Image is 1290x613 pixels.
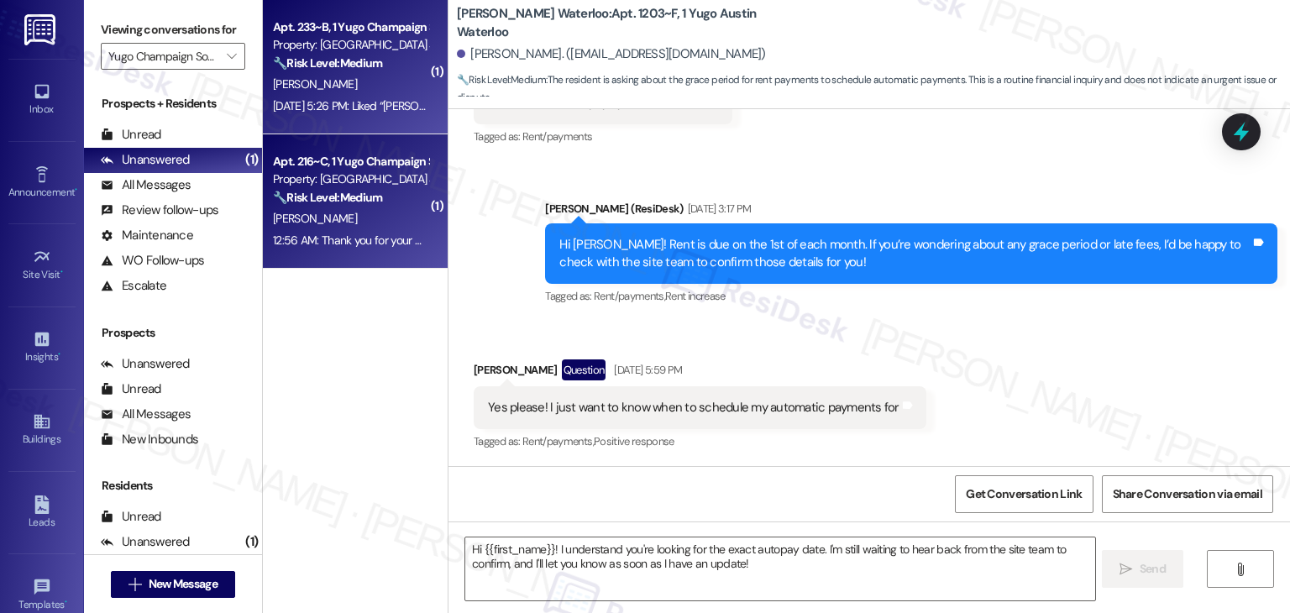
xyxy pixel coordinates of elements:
div: Maintenance [101,227,193,244]
div: New Inbounds [101,431,198,448]
div: Unanswered [101,355,190,373]
span: [PERSON_NAME] [273,76,357,92]
button: Get Conversation Link [955,475,1093,513]
div: Question [562,359,606,380]
div: Tagged as: [474,429,926,453]
strong: 🔧 Risk Level: Medium [273,190,382,205]
div: Yes please! I just want to know when to schedule my automatic payments for [488,399,899,417]
a: Insights • [8,325,76,370]
button: New Message [111,571,235,598]
div: Tagged as: [545,284,1277,308]
div: [DATE] 3:17 PM [684,200,752,217]
div: Residents [84,477,262,495]
a: Buildings [8,407,76,453]
button: Send [1102,550,1183,588]
textarea: Hi {{first_name}}! I understand you're looking for the exact autopay date. I'm still waiting to h... [465,537,1094,600]
input: All communities [108,43,218,70]
span: New Message [149,575,218,593]
span: Rent/payments , [594,289,665,303]
strong: 🔧 Risk Level: Medium [457,73,546,86]
div: [PERSON_NAME] (ResiDesk) [545,200,1277,223]
a: Site Visit • [8,243,76,288]
span: Positive response [594,434,674,448]
div: (1) [241,147,262,173]
div: Hi [PERSON_NAME]! Rent is due on the 1st of each month. If you’re wondering about any grace perio... [559,236,1251,272]
div: Review follow-ups [101,202,218,219]
i:  [1120,563,1132,576]
div: Unread [101,380,161,398]
img: ResiDesk Logo [24,14,59,45]
span: Rent/payments , [522,434,594,448]
span: • [60,266,63,278]
span: • [58,348,60,360]
div: Property: [GEOGRAPHIC_DATA] South 3rd Lofts [273,170,428,188]
div: 12:56 AM: Thank you for your message. Our offices are currently closed, but we will contact you w... [273,233,1261,248]
span: : The resident is asking about the grace period for rent payments to schedule automatic payments.... [457,71,1290,107]
div: Prospects + Residents [84,95,262,113]
div: Unanswered [101,533,190,551]
i:  [227,50,236,63]
i:  [128,578,141,591]
span: [PERSON_NAME] [273,211,357,226]
span: Send [1140,560,1166,578]
div: [PERSON_NAME] [474,359,926,386]
div: Unanswered [101,151,190,169]
div: Property: [GEOGRAPHIC_DATA] South 3rd Lofts [273,36,428,54]
div: [DATE] 5:59 PM [610,361,682,379]
span: Rent/payments [522,129,593,144]
button: Share Conversation via email [1102,475,1273,513]
div: Prospects [84,324,262,342]
label: Viewing conversations for [101,17,245,43]
span: Get Conversation Link [966,485,1082,503]
a: Inbox [8,77,76,123]
span: Share Conversation via email [1113,485,1262,503]
span: Rent increase [665,289,726,303]
a: Leads [8,490,76,536]
div: (1) [241,529,262,555]
span: • [65,596,67,608]
div: All Messages [101,176,191,194]
span: • [75,184,77,196]
div: Escalate [101,277,166,295]
div: [PERSON_NAME]. ([EMAIL_ADDRESS][DOMAIN_NAME]) [457,45,766,63]
div: WO Follow-ups [101,252,204,270]
div: All Messages [101,406,191,423]
strong: 🔧 Risk Level: Medium [273,55,382,71]
b: [PERSON_NAME] Waterloo: Apt. 1203~F, 1 Yugo Austin Waterloo [457,5,793,41]
div: Apt. 216~C, 1 Yugo Champaign South 3rd Lofts [273,153,428,170]
i:  [1234,563,1246,576]
div: Unread [101,126,161,144]
div: Unread [101,508,161,526]
div: Apt. 233~B, 1 Yugo Champaign South 3rd Lofts [273,18,428,36]
div: Tagged as: [474,124,732,149]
